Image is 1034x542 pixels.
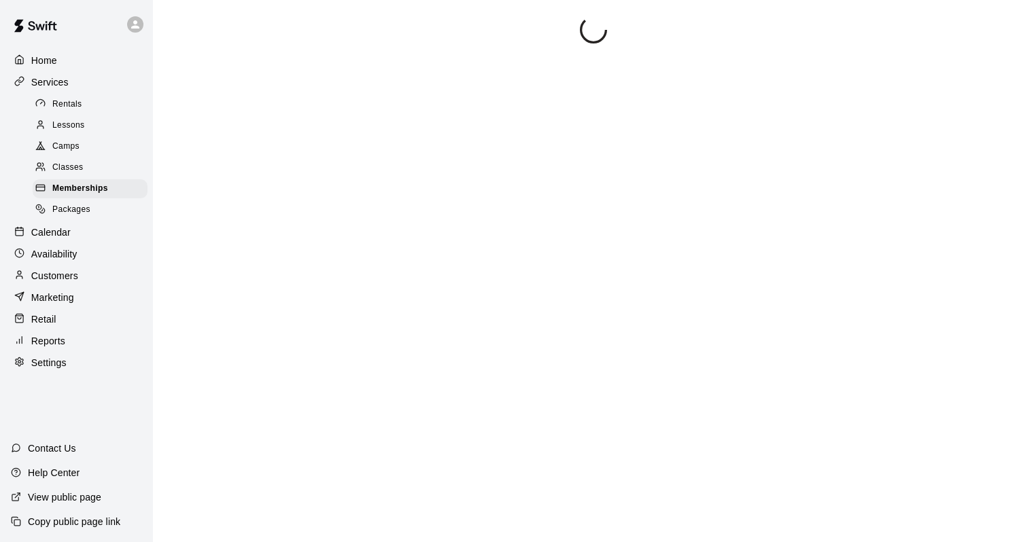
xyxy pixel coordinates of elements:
[52,98,82,111] span: Rentals
[11,353,142,373] a: Settings
[33,158,153,179] a: Classes
[11,331,142,351] a: Reports
[31,75,69,89] p: Services
[52,203,90,217] span: Packages
[28,515,120,528] p: Copy public page link
[33,115,153,136] a: Lessons
[31,312,56,326] p: Retail
[11,266,142,286] a: Customers
[11,72,142,92] a: Services
[33,95,148,114] div: Rentals
[28,466,80,480] p: Help Center
[11,244,142,264] a: Availability
[33,116,148,135] div: Lessons
[31,356,67,369] p: Settings
[31,291,74,304] p: Marketing
[31,269,78,283] p: Customers
[31,247,77,261] p: Availability
[33,200,148,219] div: Packages
[11,50,142,71] a: Home
[11,309,142,329] a: Retail
[33,137,153,158] a: Camps
[28,490,101,504] p: View public page
[52,119,85,132] span: Lessons
[31,225,71,239] p: Calendar
[52,140,80,153] span: Camps
[11,287,142,308] a: Marketing
[33,200,153,221] a: Packages
[33,179,153,200] a: Memberships
[28,441,76,455] p: Contact Us
[33,158,148,177] div: Classes
[33,179,148,198] div: Memberships
[31,54,57,67] p: Home
[11,222,142,242] a: Calendar
[33,137,148,156] div: Camps
[52,182,108,196] span: Memberships
[33,94,153,115] a: Rentals
[52,161,83,175] span: Classes
[31,334,65,348] p: Reports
